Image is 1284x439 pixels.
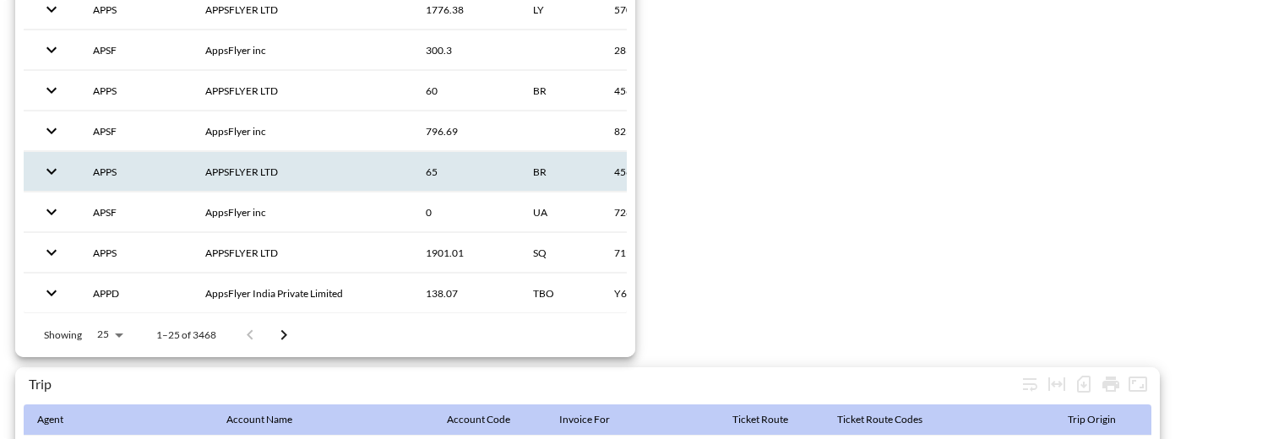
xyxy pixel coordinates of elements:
[601,111,722,151] th: 82341674
[44,328,82,342] p: Showing
[732,409,810,430] span: Ticket Route
[37,198,66,226] button: expand row
[267,318,301,352] button: Go to next page
[192,30,412,70] th: AppsFlyer inc
[601,152,722,192] th: 4564640383
[601,233,722,273] th: 7196910257
[192,274,412,313] th: AppsFlyer India Private Limited
[37,157,66,186] button: expand row
[447,409,510,430] div: Account Code
[79,192,192,232] th: APSF
[412,233,520,273] th: 1901.01
[559,409,610,430] div: Invoice For
[447,409,532,430] span: Account Code
[37,409,63,430] div: Agent
[412,30,520,70] th: 300.3
[192,152,412,192] th: APPSFLYER LTD
[412,192,520,232] th: 0
[89,323,129,345] div: 25
[520,152,601,192] th: BR
[192,233,412,273] th: APPSFLYER LTD
[601,30,722,70] th: 28302833
[1124,371,1151,398] button: Fullscreen
[192,71,412,111] th: APPSFLYER LTD
[37,117,66,145] button: expand row
[732,409,788,430] div: Ticket Route
[1016,371,1043,398] div: Wrap text
[601,274,722,313] th: Y6HN5A0000
[79,274,192,313] th: APPD
[559,409,632,430] span: Invoice For
[79,111,192,151] th: APSF
[520,192,601,232] th: UA
[412,152,520,192] th: 65
[37,76,66,105] button: expand row
[156,328,216,342] p: 1–25 of 3468
[520,71,601,111] th: BR
[412,111,520,151] th: 796.69
[79,30,192,70] th: APSF
[37,238,66,267] button: expand row
[601,71,722,111] th: 4564553125
[79,71,192,111] th: APPS
[1068,409,1138,430] span: Trip Origin
[837,409,922,430] div: Ticket Route Codes
[37,409,85,430] span: Agent
[29,376,1016,392] div: Trip
[1043,371,1070,398] div: Toggle table layout between fixed and auto (default: auto)
[1097,371,1124,398] div: Print
[226,409,292,430] div: Account Name
[37,279,66,307] button: expand row
[520,233,601,273] th: SQ
[192,192,412,232] th: AppsFlyer inc
[1070,371,1097,398] div: Number of rows selected for download: 3847
[192,111,412,151] th: AppsFlyer inc
[837,409,944,430] span: Ticket Route Codes
[226,409,314,430] span: Account Name
[601,192,722,232] th: 7289604191
[412,71,520,111] th: 60
[79,233,192,273] th: APPS
[1068,409,1116,430] div: Trip Origin
[520,274,601,313] th: TBO
[79,152,192,192] th: APPS
[412,274,520,313] th: 138.07
[37,35,66,64] button: expand row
